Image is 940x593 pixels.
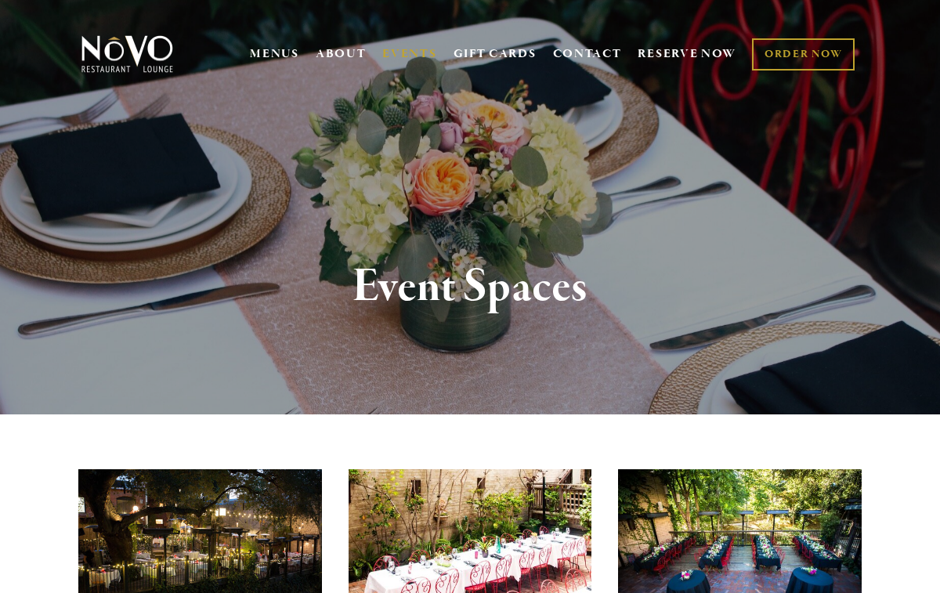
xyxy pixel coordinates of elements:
[382,46,436,62] a: EVENTS
[638,39,736,69] a: RESERVE NOW
[352,257,588,316] strong: Event Spaces
[454,39,537,69] a: GIFT CARDS
[553,39,622,69] a: CONTACT
[752,38,855,71] a: ORDER NOW
[316,46,367,62] a: ABOUT
[250,46,299,62] a: MENUS
[78,34,176,74] img: Novo Restaurant &amp; Lounge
